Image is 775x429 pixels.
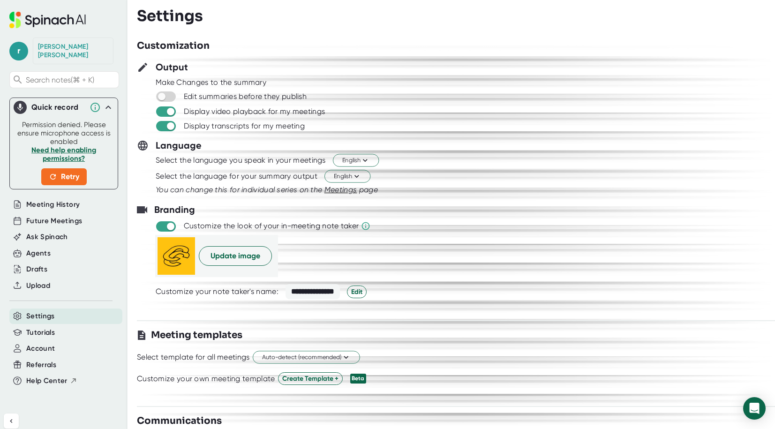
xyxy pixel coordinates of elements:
span: Meetings [324,185,357,194]
div: Select the language for your summary output [156,172,317,181]
h3: Meeting templates [151,328,242,342]
button: English [333,154,379,167]
div: Quick record [31,103,85,112]
button: Edit [347,286,367,298]
span: Search notes (⌘ + K) [26,75,116,84]
div: Display transcripts for my meeting [184,121,305,131]
button: Meetings [324,184,357,196]
button: Auto-detect (recommended) [253,351,360,364]
span: Auto-detect (recommended) [262,353,351,362]
div: Customize the look of your in-meeting note taker [184,221,359,231]
span: Edit [351,287,362,297]
span: English [342,156,369,165]
i: You can change this for individual series on the page [156,185,378,194]
button: Settings [26,311,55,322]
h3: Settings [137,7,203,25]
button: Meeting History [26,199,80,210]
span: English [334,172,361,181]
button: Create Template + [278,372,343,385]
button: Ask Spinach [26,232,68,242]
button: Update image [199,246,272,266]
div: Make Changes to the summary [156,78,775,87]
button: Agents [26,248,51,259]
div: Edit summaries before they publish [184,92,307,101]
span: r [9,42,28,60]
div: Quick record [14,98,114,117]
div: Display video playback for my meetings [184,107,325,116]
span: Retry [49,171,79,182]
button: English [324,170,370,183]
button: Tutorials [26,327,55,338]
div: Select the language you speak in your meetings [156,156,326,165]
img: picture [158,237,195,275]
div: Open Intercom Messenger [743,397,766,420]
div: Permission denied. Please ensure microphone access is enabled [15,120,112,185]
button: Account [26,343,55,354]
button: Upload [26,280,50,291]
button: Future Meetings [26,216,82,226]
button: Help Center [26,376,77,386]
button: Retry [41,168,87,185]
h3: Customization [137,39,210,53]
a: Need help enabling permissions? [31,146,96,163]
span: Help Center [26,376,68,386]
h3: Output [156,60,188,74]
div: Beta [350,374,366,384]
button: Collapse sidebar [4,414,19,429]
span: Create Template + [282,374,339,384]
span: Update image [211,250,260,262]
h3: Language [156,138,202,152]
div: Customize your own meeting template [137,374,275,384]
div: Select template for all meetings [137,353,250,362]
h3: Communications [137,414,222,428]
div: Regina Rempel [38,43,108,59]
h3: Branding [154,203,195,217]
button: Drafts [26,264,47,275]
button: Referrals [26,360,56,370]
div: Customize your note taker's name: [156,287,278,296]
